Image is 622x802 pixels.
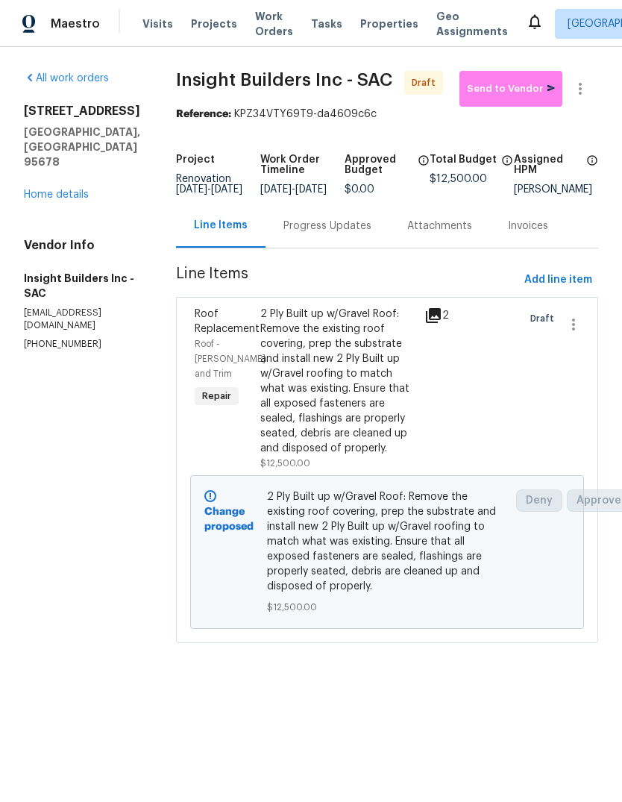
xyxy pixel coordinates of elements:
span: Repair [196,389,237,404]
h5: Approved Budget [345,154,412,175]
span: The total cost of line items that have been approved by both Opendoor and the Trade Partner. This... [418,154,430,184]
span: Properties [360,16,418,31]
div: [PERSON_NAME] [514,184,598,195]
span: Line Items [176,266,518,294]
span: Tasks [311,19,342,29]
span: 2 Ply Built up w/Gravel Roof: Remove the existing roof covering, prep the substrate and install n... [267,489,508,594]
button: Deny [516,489,562,512]
div: Line Items [194,218,248,233]
span: $12,500.00 [267,600,508,615]
div: Invoices [508,219,548,234]
h5: Work Order Timeline [260,154,345,175]
span: [DATE] [176,184,207,195]
span: The total cost of line items that have been proposed by Opendoor. This sum includes line items th... [501,154,513,174]
span: [DATE] [211,184,242,195]
h4: Vendor Info [24,238,140,253]
div: KPZ34VTY69T9-da4609c6c [176,107,598,122]
b: Change proposed [204,507,254,532]
span: Add line item [524,271,592,289]
span: Insight Builders Inc - SAC [176,71,392,89]
span: Maestro [51,16,100,31]
b: Reference: [176,109,231,119]
span: Draft [412,75,442,90]
p: [PHONE_NUMBER] [24,338,140,351]
span: - [176,184,242,195]
a: All work orders [24,73,109,84]
span: The hpm assigned to this work order. [586,154,598,184]
span: - [260,184,327,195]
h5: Insight Builders Inc - SAC [24,271,140,301]
h5: Total Budget [430,154,497,165]
h2: [STREET_ADDRESS] [24,104,140,119]
span: [DATE] [295,184,327,195]
span: Roof - [PERSON_NAME] and Trim [195,339,266,378]
span: Roof Replacement [195,309,260,334]
div: 2 Ply Built up w/Gravel Roof: Remove the existing roof covering, prep the substrate and install n... [260,307,415,456]
span: [DATE] [260,184,292,195]
h5: Project [176,154,215,165]
span: $12,500.00 [260,459,310,468]
span: Projects [191,16,237,31]
p: [EMAIL_ADDRESS][DOMAIN_NAME] [24,307,140,332]
button: Send to Vendor [459,71,562,107]
span: Work Orders [255,9,293,39]
span: Draft [530,311,560,326]
h5: [GEOGRAPHIC_DATA], [GEOGRAPHIC_DATA] 95678 [24,125,140,169]
h5: Assigned HPM [514,154,582,175]
button: Add line item [518,266,598,294]
span: Renovation [176,174,242,195]
span: Send to Vendor [467,81,555,98]
div: Attachments [407,219,472,234]
div: 2 [424,307,448,325]
div: Progress Updates [283,219,371,234]
span: Visits [142,16,173,31]
span: $12,500.00 [430,174,487,184]
span: Geo Assignments [436,9,508,39]
span: $0.00 [345,184,374,195]
a: Home details [24,189,89,200]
